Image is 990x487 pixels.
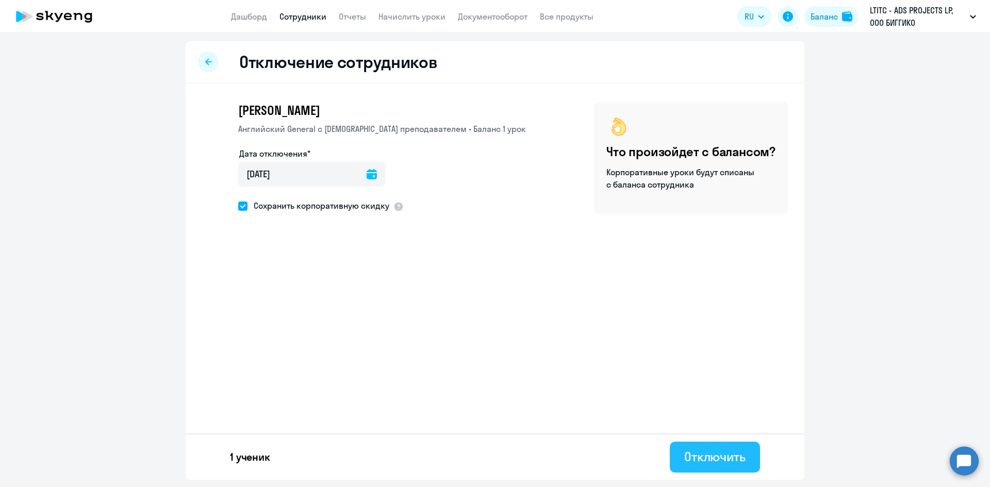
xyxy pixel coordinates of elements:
[606,114,631,139] img: ok
[606,166,756,191] p: Корпоративные уроки будут списаны с баланса сотрудника
[865,4,981,29] button: LTITC - ADS PROJECTS LP, ООО БИГГИКО
[238,102,320,119] span: [PERSON_NAME]
[540,11,593,22] a: Все продукты
[238,123,526,135] p: Английский General с [DEMOGRAPHIC_DATA] преподавателем • Баланс 1 урок
[804,6,859,27] button: Балансbalance
[239,147,310,160] label: Дата отключения*
[247,199,389,212] span: Сохранить корпоративную скидку
[279,11,326,22] a: Сотрудники
[737,6,771,27] button: RU
[870,4,966,29] p: LTITC - ADS PROJECTS LP, ООО БИГГИКО
[339,11,366,22] a: Отчеты
[811,10,838,23] div: Баланс
[239,52,437,72] h2: Отключение сотрудников
[670,442,760,473] button: Отключить
[842,11,852,22] img: balance
[230,450,270,464] p: 1 ученик
[378,11,445,22] a: Начислить уроки
[606,143,775,160] h4: Что произойдет с балансом?
[745,10,754,23] span: RU
[684,448,746,465] div: Отключить
[231,11,267,22] a: Дашборд
[458,11,527,22] a: Документооборот
[238,162,385,187] input: дд.мм.гггг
